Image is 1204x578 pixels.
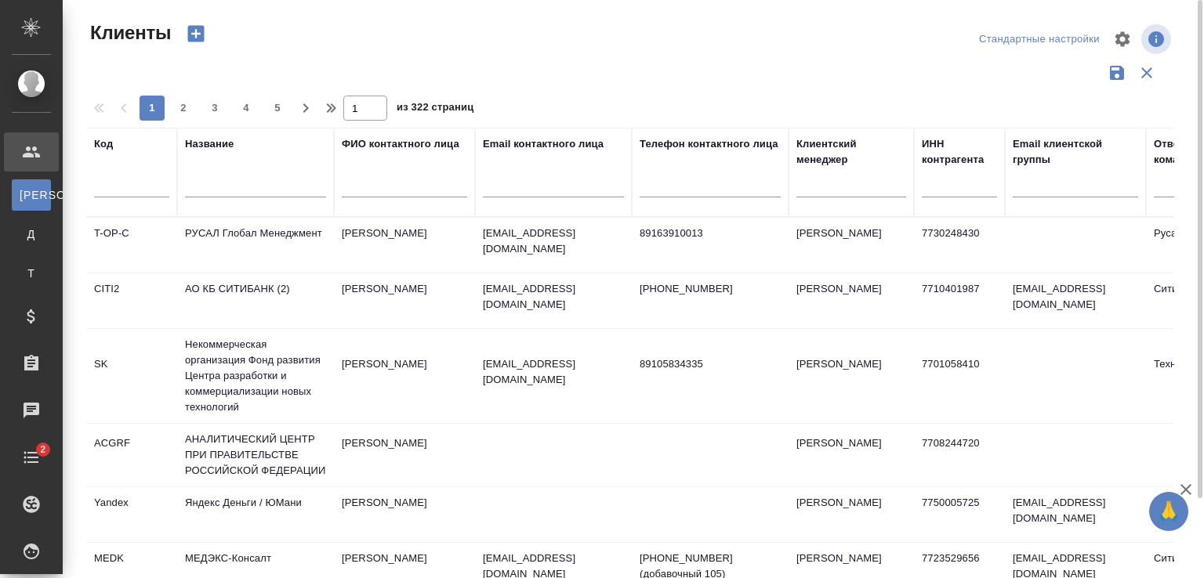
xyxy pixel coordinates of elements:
[796,136,906,168] div: Клиентский менеджер
[171,96,196,121] button: 2
[94,136,113,152] div: Код
[483,226,624,257] p: [EMAIL_ADDRESS][DOMAIN_NAME]
[86,428,177,482] td: ACGRF
[640,136,778,152] div: Телефон контактного лица
[789,349,914,403] td: [PERSON_NAME]
[334,487,475,542] td: [PERSON_NAME]
[86,20,171,45] span: Клиенты
[922,136,997,168] div: ИНН контрагента
[177,218,334,273] td: РУСАЛ Глобал Менеджмент
[234,100,259,116] span: 4
[640,356,781,372] p: 89105834335
[86,273,177,328] td: CITI2
[177,20,215,47] button: Создать
[789,487,914,542] td: [PERSON_NAME]
[342,136,459,152] div: ФИО контактного лица
[1132,58,1162,88] button: Сбросить фильтры
[789,428,914,482] td: [PERSON_NAME]
[1005,487,1146,542] td: [EMAIL_ADDRESS][DOMAIN_NAME]
[1155,495,1182,528] span: 🙏
[177,487,334,542] td: Яндекс Деньги / ЮМани
[20,187,43,203] span: [PERSON_NAME]
[397,98,473,121] span: из 322 страниц
[914,273,1005,328] td: 7710401987
[1149,492,1188,531] button: 🙏
[265,96,290,121] button: 5
[334,428,475,482] td: [PERSON_NAME]
[914,349,1005,403] td: 7701058410
[975,27,1104,52] div: split button
[86,487,177,542] td: Yandex
[202,96,227,121] button: 3
[177,329,334,423] td: Некоммерческая организация Фонд развития Центра разработки и коммерциализации новых технологий
[185,136,234,152] div: Название
[20,266,43,281] span: Т
[1005,273,1146,328] td: [EMAIL_ADDRESS][DOMAIN_NAME]
[1141,24,1174,54] span: Посмотреть информацию
[31,442,55,457] span: 2
[177,273,334,328] td: АО КБ СИТИБАНК (2)
[914,487,1005,542] td: 7750005725
[4,438,59,477] a: 2
[1013,136,1138,168] div: Email клиентской группы
[265,100,290,116] span: 5
[12,258,51,289] a: Т
[177,424,334,486] td: АНАЛИТИЧЕСКИЙ ЦЕНТР ПРИ ПРАВИТЕЛЬСТВЕ РОССИЙСКОЙ ФЕДЕРАЦИИ
[202,100,227,116] span: 3
[334,273,475,328] td: [PERSON_NAME]
[483,136,604,152] div: Email контактного лица
[20,226,43,242] span: Д
[1104,20,1141,58] span: Настроить таблицу
[483,281,624,312] p: [EMAIL_ADDRESS][DOMAIN_NAME]
[234,96,259,121] button: 4
[789,273,914,328] td: [PERSON_NAME]
[86,349,177,403] td: SK
[1102,58,1132,88] button: Сохранить фильтры
[171,100,196,116] span: 2
[334,218,475,273] td: [PERSON_NAME]
[640,226,781,241] p: 89163910013
[483,356,624,388] p: [EMAIL_ADDRESS][DOMAIN_NAME]
[12,179,51,211] a: [PERSON_NAME]
[914,428,1005,482] td: 7708244720
[12,219,51,250] a: Д
[86,218,177,273] td: T-OP-C
[789,218,914,273] td: [PERSON_NAME]
[914,218,1005,273] td: 7730248430
[334,349,475,403] td: [PERSON_NAME]
[640,281,781,297] p: [PHONE_NUMBER]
